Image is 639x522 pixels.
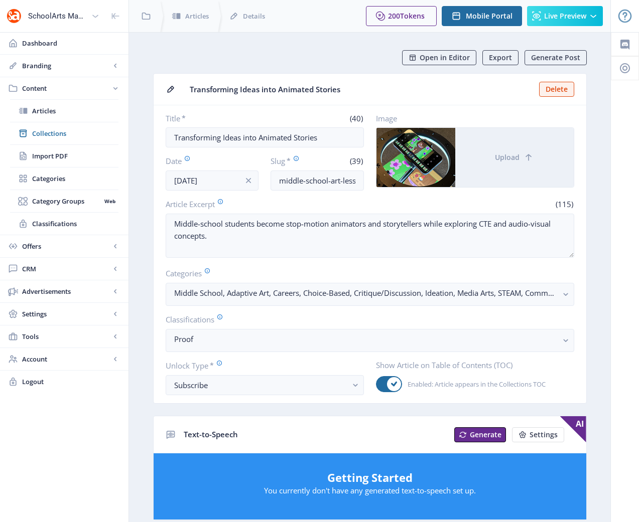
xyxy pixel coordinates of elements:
[22,38,120,48] span: Dashboard
[164,469,576,485] h5: Getting Started
[10,213,118,235] a: Classifications
[6,8,22,24] img: properties.app_icon.png
[495,153,520,161] span: Upload
[166,283,574,306] button: Middle School, Adaptive Art, Careers, Choice-Based, Critique/Discussion, Ideation, Media Arts, ST...
[166,268,566,279] label: Categories
[539,82,574,97] button: Delete
[153,416,587,520] app-collection-view: Text-to-Speech
[166,155,251,166] label: Date
[348,156,364,166] span: (39)
[554,199,574,209] span: (115)
[512,427,564,442] button: Settings
[22,61,110,71] span: Branding
[525,50,587,65] button: Generate Post
[454,427,506,442] button: Generate
[560,416,586,442] span: AI
[166,170,259,191] input: Publishing Date
[10,122,118,144] a: Collections
[243,11,265,21] span: Details
[166,375,364,395] button: Subscribe
[271,170,364,191] input: this-is-how-a-slug-looks-like
[420,54,470,62] span: Open in Editor
[466,12,513,20] span: Mobile Portal
[489,54,512,62] span: Export
[22,264,110,274] span: CRM
[10,190,118,212] a: Category GroupsWeb
[166,113,261,123] label: Title
[174,379,347,391] div: Subscribe
[10,167,118,190] a: Categories
[10,145,118,167] a: Import PDF
[190,84,533,95] span: Transforming Ideas into Animated Stories
[164,485,576,495] p: You currently don't have any generated text-to-speech set up.
[32,128,118,138] span: Collections
[506,427,564,442] a: New page
[238,170,259,191] button: info
[400,11,425,21] span: Tokens
[366,6,437,26] button: 200Tokens
[10,100,118,122] a: Articles
[32,173,118,184] span: Categories
[22,354,110,364] span: Account
[530,431,558,439] span: Settings
[22,309,110,319] span: Settings
[22,331,110,341] span: Tools
[402,378,546,390] span: Enabled: Article appears in the Collections TOC
[101,196,118,206] nb-badge: Web
[32,196,101,206] span: Category Groups
[32,106,118,116] span: Articles
[174,333,558,345] nb-select-label: Proof
[32,151,118,161] span: Import PDF
[544,12,586,20] span: Live Preview
[527,6,603,26] button: Live Preview
[166,329,574,352] button: Proof
[22,377,120,387] span: Logout
[185,11,209,21] span: Articles
[348,113,364,123] span: (40)
[22,241,110,251] span: Offers
[32,219,118,229] span: Classifications
[22,286,110,296] span: Advertisements
[482,50,519,65] button: Export
[442,6,522,26] button: Mobile Portal
[243,176,253,186] nb-icon: info
[166,314,566,325] label: Classifications
[174,287,558,299] nb-select-label: Middle School, Adaptive Art, Careers, Choice-Based, Critique/Discussion, Ideation, Media Arts, ST...
[22,83,110,93] span: Content
[166,360,356,371] label: Unlock Type
[271,155,313,166] label: Slug
[376,360,566,370] label: Show Article on Table of Contents (TOC)
[376,113,566,123] label: Image
[531,54,580,62] span: Generate Post
[448,427,506,442] a: New page
[166,127,364,147] input: Type Article Title ...
[455,128,574,187] button: Upload
[166,199,366,210] label: Article Excerpt
[28,5,87,27] div: SchoolArts Magazine
[470,431,501,439] span: Generate
[402,50,476,65] button: Open in Editor
[184,429,238,439] span: Text-to-Speech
